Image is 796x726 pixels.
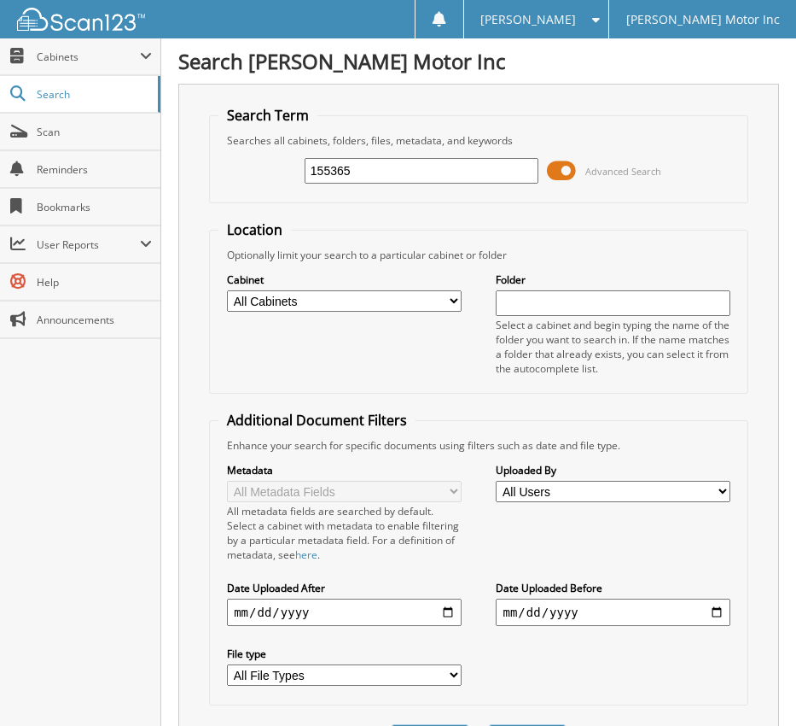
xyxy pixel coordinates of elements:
label: Uploaded By [496,463,729,477]
span: Advanced Search [585,165,661,178]
span: Help [37,275,152,290]
label: Date Uploaded After [227,581,461,595]
img: scan123-logo-white.svg [17,8,145,31]
a: here [295,547,317,562]
span: Reminders [37,162,152,177]
h1: Search [PERSON_NAME] Motor Inc [178,47,779,75]
div: All metadata fields are searched by default. Select a cabinet with metadata to enable filtering b... [227,504,461,562]
input: start [227,599,461,626]
iframe: Chat Widget [711,644,796,726]
span: Scan [37,125,152,139]
div: Enhance your search for specific documents using filters such as date and file type. [218,438,739,453]
label: Cabinet [227,272,461,287]
legend: Additional Document Filters [218,411,415,430]
label: File type [227,647,461,661]
div: Searches all cabinets, folders, files, metadata, and keywords [218,133,739,148]
span: User Reports [37,237,140,252]
span: Bookmarks [37,200,152,214]
span: [PERSON_NAME] Motor Inc [626,15,780,25]
span: [PERSON_NAME] [480,15,576,25]
span: Announcements [37,313,152,327]
label: Date Uploaded Before [496,581,729,595]
label: Metadata [227,463,461,477]
span: Search [37,87,149,102]
div: Select a cabinet and begin typing the name of the folder you want to search in. If the name match... [496,318,729,376]
input: end [496,599,729,626]
legend: Search Term [218,106,317,125]
label: Folder [496,272,729,287]
legend: Location [218,220,291,239]
span: Cabinets [37,50,140,64]
div: Optionally limit your search to a particular cabinet or folder [218,248,739,262]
